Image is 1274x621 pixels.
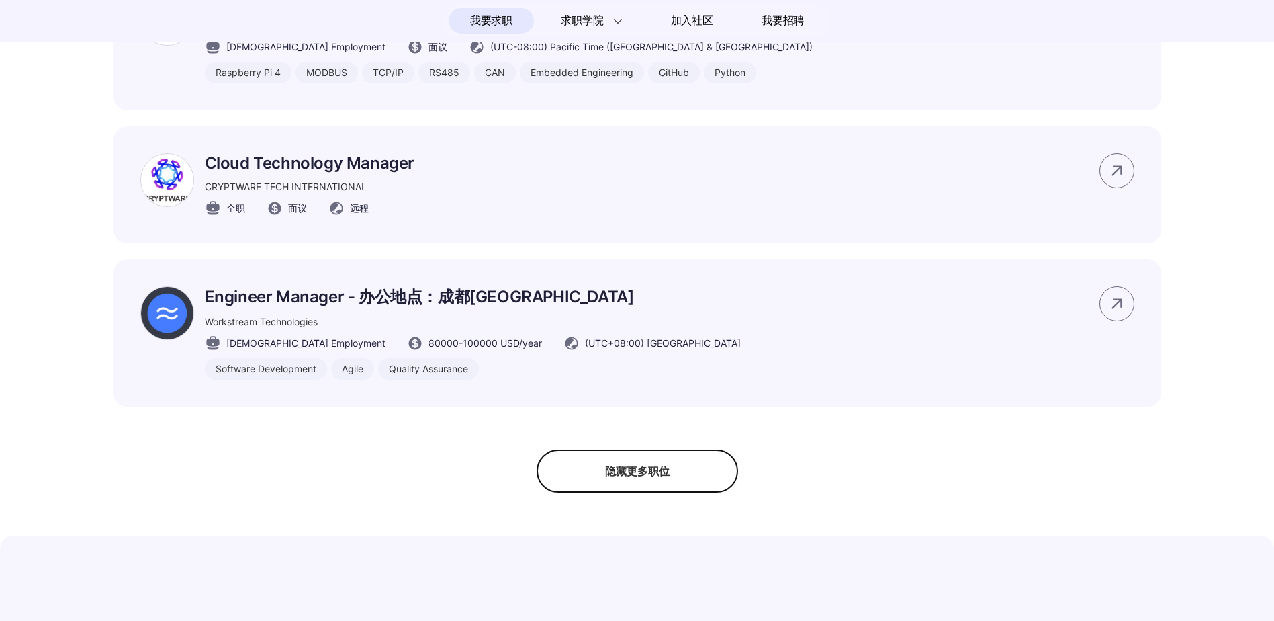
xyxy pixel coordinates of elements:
span: 全职 [226,201,245,215]
div: Embedded Engineering [520,62,644,83]
span: 我要招聘 [762,13,804,29]
span: 面议 [288,201,307,215]
span: 我要求职 [470,10,512,32]
span: 80000 - 100000 USD /year [428,336,542,350]
div: Python [704,62,756,83]
div: GitHub [648,62,700,83]
span: (UTC+08:00) [GEOGRAPHIC_DATA] [585,336,741,350]
div: RS485 [418,62,470,83]
span: 加入社区 [671,10,713,32]
span: (UTC-08:00) Pacific Time ([GEOGRAPHIC_DATA] & [GEOGRAPHIC_DATA]) [490,40,813,54]
p: Cloud Technology Manager [205,153,414,173]
div: Agile [331,358,374,380]
div: CAN [474,62,516,83]
p: Engineer Manager - 办公地点：成都[GEOGRAPHIC_DATA] [205,286,741,308]
div: Quality Assurance [378,358,479,380]
div: TCP/IP [362,62,414,83]
div: 隐藏更多职位 [537,450,738,493]
div: Raspberry Pi 4 [205,62,291,83]
span: 求职学院 [561,13,603,29]
span: 远程 [350,201,369,215]
span: CRYPTWARE TECH INTERNATIONAL [205,181,367,192]
span: Workstream Technologies [205,316,318,327]
div: MODBUS [295,62,358,83]
span: [DEMOGRAPHIC_DATA] Employment [226,40,385,54]
span: 面议 [428,40,447,54]
span: [DEMOGRAPHIC_DATA] Employment [226,336,385,350]
div: Software Development [205,358,327,380]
